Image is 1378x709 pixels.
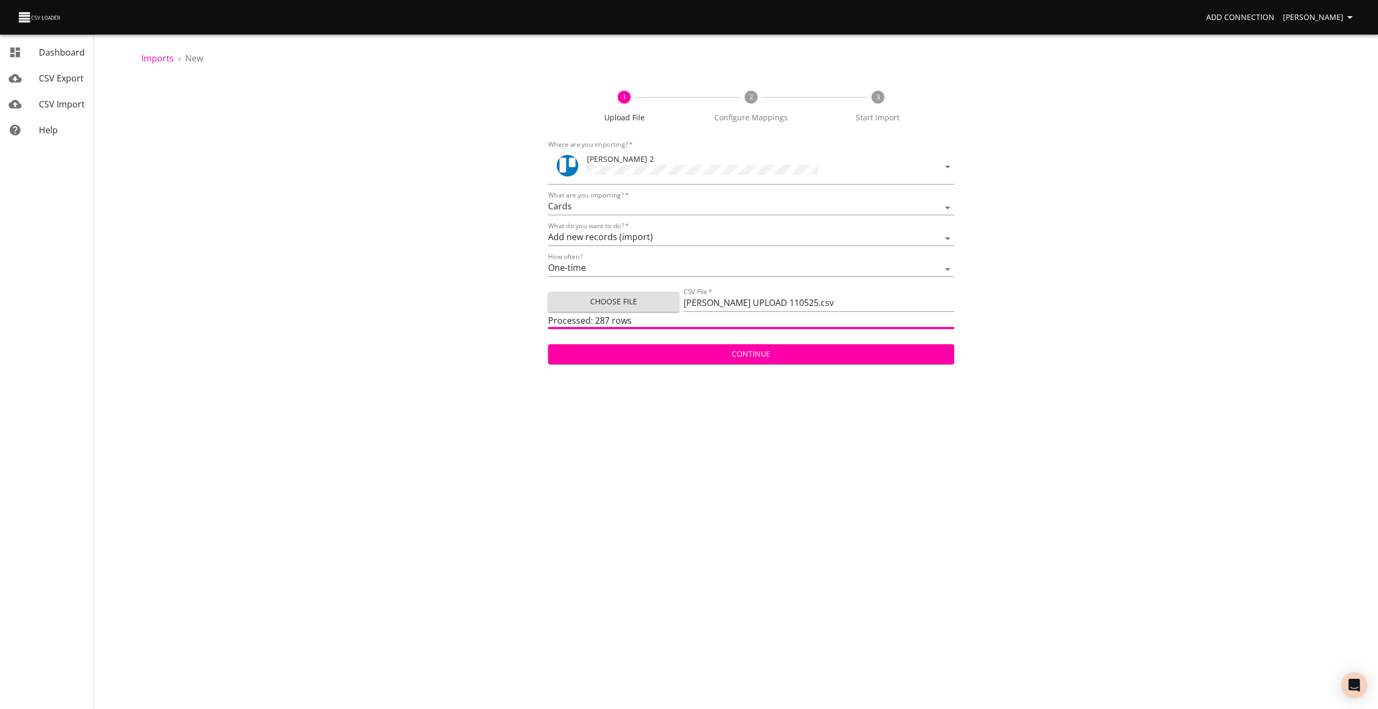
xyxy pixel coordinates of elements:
span: Choose File [557,295,671,309]
span: Processed: 287 rows [548,315,632,326]
span: Upload File [565,112,684,123]
text: 1 [623,92,626,101]
div: Tool [557,155,578,176]
a: Imports [141,52,174,64]
label: What are you importing? [548,192,629,199]
span: Start Import [819,112,937,123]
img: Trello [557,155,578,176]
label: How often? [548,254,583,260]
label: Where are you importing? [548,141,633,148]
span: Continue [557,347,946,361]
span: CSV Import [39,98,85,110]
span: [PERSON_NAME] 2 [587,154,654,164]
button: [PERSON_NAME] [1279,8,1361,28]
span: Configure Mappings [692,112,810,123]
a: Add Connection [1202,8,1279,28]
div: Tool[PERSON_NAME] 2 [548,149,955,185]
label: What do you want to do? [548,223,629,229]
span: CSV Export [39,72,84,84]
button: Choose File [548,292,679,312]
span: Help [39,124,58,136]
span: New [185,52,203,64]
text: 3 [876,92,880,101]
span: Dashboard [39,46,85,58]
img: CSV Loader [17,10,63,25]
li: › [178,52,181,65]
span: [PERSON_NAME] [1283,11,1356,24]
div: Open Intercom Messenger [1341,672,1367,698]
label: CSV File [684,289,712,295]
button: Continue [548,344,955,364]
text: 2 [749,92,753,101]
span: Add Connection [1206,11,1274,24]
